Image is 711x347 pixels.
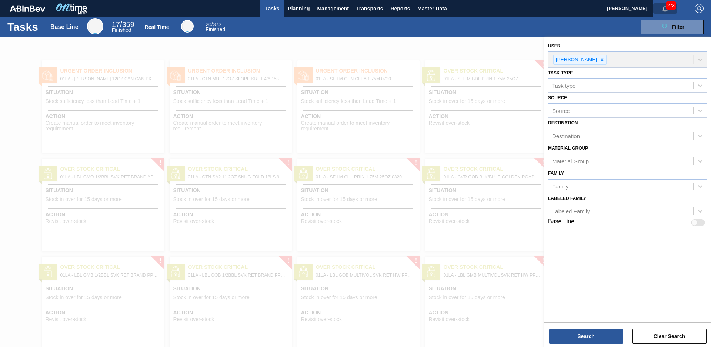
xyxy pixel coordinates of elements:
[672,24,684,30] span: Filter
[653,3,677,14] button: Notifications
[666,1,676,10] span: 273
[641,20,704,34] button: Filter
[206,21,221,27] span: / 373
[112,27,131,33] span: Finished
[206,22,225,32] div: Real Time
[695,4,704,13] img: Logout
[145,24,169,30] div: Real Time
[10,5,45,12] img: TNhmsLtSVTkK8tSr43FrP2fwEKptu5GPRR3wAAAABJRU5ErkJggg==
[548,196,586,201] label: Labeled Family
[417,4,447,13] span: Master Data
[552,108,570,114] div: Source
[552,133,580,139] div: Destination
[548,171,564,176] label: Family
[552,183,568,189] div: Family
[112,21,134,33] div: Base Line
[356,4,383,13] span: Transports
[552,83,575,89] div: Task type
[548,146,588,151] label: Material Group
[552,158,589,164] div: Material Group
[264,4,280,13] span: Tasks
[548,218,574,227] label: Base Line
[112,20,134,29] span: / 359
[552,208,590,214] div: Labeled Family
[181,20,194,33] div: Real Time
[548,70,573,76] label: Task type
[317,4,349,13] span: Management
[112,20,120,29] span: 17
[50,24,79,30] div: Base Line
[288,4,310,13] span: Planning
[548,95,567,100] label: Source
[206,21,211,27] span: 20
[390,4,410,13] span: Reports
[7,23,40,31] h1: Tasks
[87,18,103,34] div: Base Line
[548,120,578,126] label: Destination
[548,43,560,49] label: User
[206,26,225,32] span: Finished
